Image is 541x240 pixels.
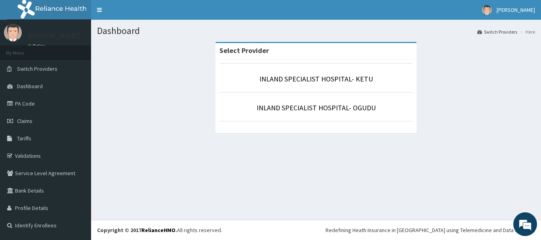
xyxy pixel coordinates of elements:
span: Dashboard [17,83,43,90]
footer: All rights reserved. [91,220,541,240]
span: Switch Providers [17,65,57,72]
img: User Image [4,24,22,42]
span: Tariffs [17,135,31,142]
a: RelianceHMO [141,227,175,234]
a: INLAND SPECIALIST HOSPITAL- OGUDU [257,103,376,112]
h1: Dashboard [97,26,535,36]
strong: Select Provider [219,46,269,55]
span: Claims [17,117,32,125]
a: INLAND SPECIALIST HOSPITAL- KETU [259,74,373,83]
span: [PERSON_NAME] [497,6,535,13]
a: Switch Providers [477,28,517,35]
img: User Image [482,5,492,15]
a: Online [28,43,47,49]
div: Redefining Heath Insurance in [GEOGRAPHIC_DATA] using Telemedicine and Data Science! [326,226,535,234]
p: [PERSON_NAME] [28,32,80,39]
strong: Copyright © 2017 . [97,227,177,234]
li: Here [518,28,535,35]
